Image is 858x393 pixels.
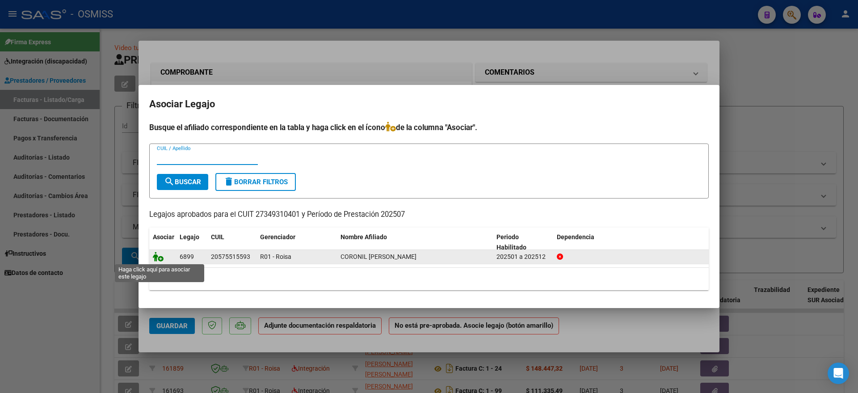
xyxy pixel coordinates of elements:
[164,176,175,187] mat-icon: search
[223,178,288,186] span: Borrar Filtros
[153,233,174,241] span: Asociar
[149,209,709,220] p: Legajos aprobados para el CUIT 27349310401 y Período de Prestación 202507
[149,228,176,257] datatable-header-cell: Asociar
[211,252,250,262] div: 20575515593
[341,233,387,241] span: Nombre Afiliado
[164,178,201,186] span: Buscar
[149,96,709,113] h2: Asociar Legajo
[337,228,493,257] datatable-header-cell: Nombre Afiliado
[223,176,234,187] mat-icon: delete
[211,233,224,241] span: CUIL
[180,233,199,241] span: Legajo
[557,233,594,241] span: Dependencia
[176,228,207,257] datatable-header-cell: Legajo
[260,253,291,260] span: R01 - Roisa
[215,173,296,191] button: Borrar Filtros
[157,174,208,190] button: Buscar
[828,363,849,384] div: Open Intercom Messenger
[207,228,257,257] datatable-header-cell: CUIL
[260,233,295,241] span: Gerenciador
[493,228,553,257] datatable-header-cell: Periodo Habilitado
[149,122,709,133] h4: Busque el afiliado correspondiente en la tabla y haga click en el ícono de la columna "Asociar".
[496,233,526,251] span: Periodo Habilitado
[553,228,709,257] datatable-header-cell: Dependencia
[180,253,194,260] span: 6899
[149,268,709,290] div: 1 registros
[496,252,550,262] div: 202501 a 202512
[257,228,337,257] datatable-header-cell: Gerenciador
[341,253,416,260] span: CORONIL SEBASTIAN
